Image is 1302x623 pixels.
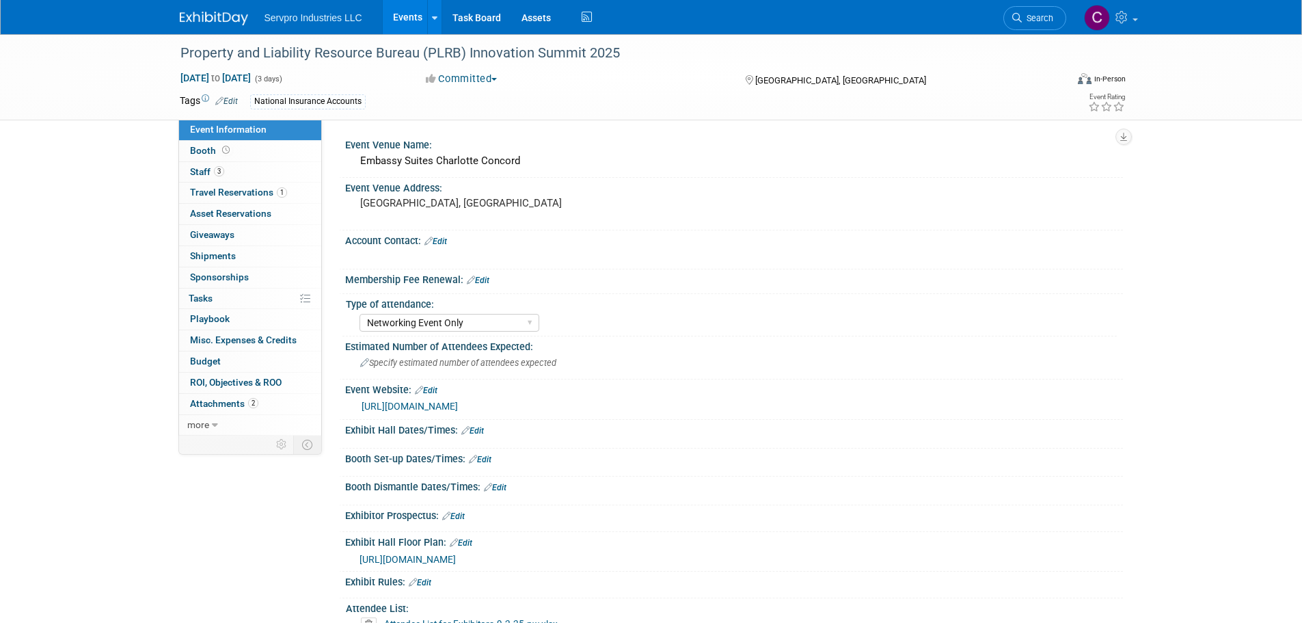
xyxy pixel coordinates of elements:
a: [URL][DOMAIN_NAME] [360,554,456,565]
div: Booth Set-up Dates/Times: [345,449,1123,466]
div: Property and Liability Resource Bureau (PLRB) Innovation Summit 2025 [176,41,1046,66]
div: Type of attendance: [346,294,1117,311]
span: Asset Reservations [190,208,271,219]
pre: [GEOGRAPHIC_DATA], [GEOGRAPHIC_DATA] [360,197,654,209]
a: Playbook [179,309,321,330]
span: Tasks [189,293,213,304]
span: 3 [214,166,224,176]
span: Staff [190,166,224,177]
span: Attachments [190,398,258,409]
span: Travel Reservations [190,187,287,198]
span: Booth [190,145,232,156]
div: Exhibit Rules: [345,572,1123,589]
a: Edit [467,276,489,285]
div: Event Rating [1088,94,1125,101]
div: Embassy Suites Charlotte Concord [355,150,1113,172]
a: Giveaways [179,225,321,246]
div: Booth Dismantle Dates/Times: [345,477,1123,494]
span: Giveaways [190,229,234,240]
img: Format-Inperson.png [1078,73,1091,84]
div: Exhibit Hall Dates/Times: [345,420,1123,438]
img: Chris Chassagneux [1084,5,1110,31]
a: Budget [179,352,321,372]
span: Shipments [190,250,236,261]
a: Staff3 [179,162,321,183]
a: Travel Reservations1 [179,183,321,203]
span: [DATE] [DATE] [180,72,252,84]
span: Search [1022,13,1053,23]
span: Sponsorships [190,271,249,282]
span: Event Information [190,124,267,135]
div: Estimated Number of Attendees Expected: [345,336,1123,354]
a: Sponsorships [179,267,321,288]
div: In-Person [1094,74,1126,84]
td: Tags [180,94,238,109]
a: Edit [409,578,431,587]
a: Attachments2 [179,394,321,414]
div: Exhibit Hall Floor Plan: [345,532,1123,550]
div: Event Website: [345,380,1123,397]
a: Event Information [179,120,321,140]
span: Playbook [190,313,230,324]
div: Exhibitor Prospectus: [345,505,1123,523]
span: (3 days) [254,75,282,83]
span: Specify estimated number of attendees expected [360,358,556,368]
img: ExhibitDay [180,12,248,25]
div: Attendee List: [346,598,1117,615]
a: Edit [484,483,506,492]
a: Edit [461,426,484,436]
div: Event Format [986,71,1126,92]
a: Misc. Expenses & Credits [179,330,321,351]
span: Budget [190,356,221,367]
span: Booth not reserved yet [219,145,232,155]
a: Edit [450,538,472,548]
span: to [209,72,222,83]
div: Account Contact: [345,230,1123,248]
div: Event Venue Name: [345,135,1123,152]
td: Toggle Event Tabs [293,436,321,453]
a: more [179,415,321,436]
span: 1 [277,187,287,198]
span: [GEOGRAPHIC_DATA], [GEOGRAPHIC_DATA] [755,75,926,85]
a: Edit [415,386,437,395]
a: Search [1003,6,1066,30]
a: Edit [215,96,238,106]
a: Shipments [179,246,321,267]
a: Edit [442,512,465,521]
button: Committed [421,72,502,86]
td: Personalize Event Tab Strip [270,436,294,453]
div: Membership Fee Renewal: [345,269,1123,287]
a: Edit [424,237,447,246]
span: Servpro Industries LLC [265,12,362,23]
span: 2 [248,398,258,408]
div: National Insurance Accounts [250,94,366,109]
div: Event Venue Address: [345,178,1123,195]
span: Misc. Expenses & Credits [190,334,297,345]
a: Asset Reservations [179,204,321,224]
a: Edit [469,455,491,464]
a: Tasks [179,289,321,309]
a: Booth [179,141,321,161]
a: ROI, Objectives & ROO [179,373,321,393]
span: more [187,419,209,430]
span: ROI, Objectives & ROO [190,377,282,388]
a: [URL][DOMAIN_NAME] [362,401,458,412]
